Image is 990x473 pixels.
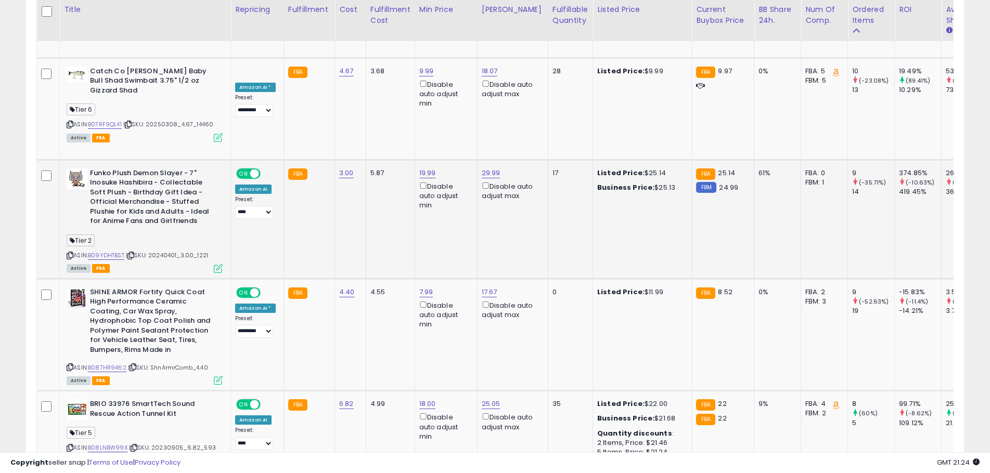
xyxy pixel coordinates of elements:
div: Amazon AI [235,415,272,425]
img: 41x4ccSWhML._SL40_.jpg [67,168,87,189]
div: $25.14 [597,168,684,178]
b: Listed Price: [597,399,645,409]
div: 5.87 [370,168,407,178]
a: 6.82 [339,399,354,409]
div: 10 [852,67,894,76]
span: ON [237,400,250,409]
div: FBM: 1 [805,178,840,187]
small: FBA [696,399,715,411]
small: FBA [696,287,715,299]
div: Disable auto adjust max [482,78,540,99]
div: 2 Items, Price: $21.46 [597,438,684,448]
span: 25.14 [718,168,735,178]
div: 21.43% [946,418,988,428]
div: 61% [758,168,793,178]
div: Amazon AI * [235,304,276,313]
small: (-52.63%) [859,297,889,306]
b: Listed Price: [597,287,645,297]
div: 0% [758,287,793,297]
div: 8 [852,399,894,409]
span: ON [237,288,250,297]
strong: Copyright [10,457,48,467]
div: Min Price [419,4,473,15]
div: FBA: 2 [805,287,840,297]
div: $21.68 [597,414,684,423]
span: | SKU: 20240401_3.00_1221 [126,251,208,259]
small: (-11.4%) [906,297,928,306]
span: | SKU: ShnArmrComb_4.40 [128,363,208,372]
span: FBA [92,264,110,273]
span: 22 [718,413,726,423]
div: $11.99 [597,287,684,297]
span: 22 [718,399,726,409]
div: FBA: 4 [805,399,840,409]
div: Title [64,4,226,15]
b: Funko Plush Demon Slayer - 7" Inosuke Hashibira - Collectable Soft Plush - Birthday Gift Idea - O... [90,168,216,229]
div: 4.55 [370,287,407,297]
small: (-8.62%) [906,409,932,417]
div: 99.71% [899,399,941,409]
div: -15.83% [899,287,941,297]
b: Catch Co [PERSON_NAME] Baby Bull Shad Swimbait 3.75" 1/2 oz Gizzard Shad [90,67,216,98]
div: Disable auto adjust min [419,411,469,441]
small: FBA [288,168,307,180]
a: 29.99 [482,168,500,178]
a: B07RF9QL41 [88,120,122,129]
div: 53.29% [946,67,988,76]
a: 25.05 [482,399,500,409]
div: 17 [552,168,585,178]
div: 13 [852,85,894,95]
b: Business Price: [597,182,654,192]
div: 9 [852,168,894,178]
img: 310hTtPld8L._SL40_.jpg [67,67,87,82]
a: 9.99 [419,66,434,76]
div: Num of Comp. [805,4,843,26]
div: FBM: 5 [805,76,840,85]
span: All listings currently available for purchase on Amazon [67,264,91,273]
small: (-35.71%) [859,178,886,187]
div: 0% [758,67,793,76]
span: OFF [259,400,276,409]
div: Fulfillable Quantity [552,4,588,26]
div: Current Buybox Price [696,4,750,26]
div: ROI [899,4,937,15]
div: $9.99 [597,67,684,76]
a: B087HR9462 [88,363,126,372]
small: FBA [288,67,307,78]
div: Cost [339,4,362,15]
span: FBA [92,376,110,385]
div: ASIN: [67,287,223,384]
div: Preset: [235,94,276,117]
small: FBM [696,182,716,193]
div: 109.12% [899,418,941,428]
div: 9% [758,399,793,409]
b: Listed Price: [597,66,645,76]
div: Repricing [235,4,279,15]
small: (-23.08%) [859,76,889,85]
a: 7.99 [419,287,433,297]
img: 41v8ALQ+O-L._SL40_.jpg [67,399,87,420]
div: ASIN: [67,168,223,272]
div: Listed Price [597,4,687,15]
img: 51b59sypTiL._SL40_.jpg [67,287,87,308]
span: OFF [259,288,276,297]
span: OFF [259,169,276,178]
div: FBA: 0 [805,168,840,178]
div: Disable auto adjust max [482,180,540,201]
b: Quantity discounts [597,428,672,438]
b: SHINE ARMOR Fortify Quick Coat High Performance Ceramic Coating, Car Wax Spray, Hydrophobic Top C... [90,287,216,358]
b: Listed Price: [597,168,645,178]
div: 14 [852,187,894,196]
div: 19 [852,306,894,316]
div: 3.71% [946,306,988,316]
span: 24.99 [719,182,738,192]
small: FBA [696,414,715,425]
small: (20.67%) [953,409,979,417]
div: Fulfillment Cost [370,4,410,26]
span: FBA [92,134,110,142]
div: 0 [552,287,585,297]
div: Ordered Items [852,4,890,26]
a: 3.00 [339,168,354,178]
a: 19.99 [419,168,436,178]
div: 35 [552,399,585,409]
